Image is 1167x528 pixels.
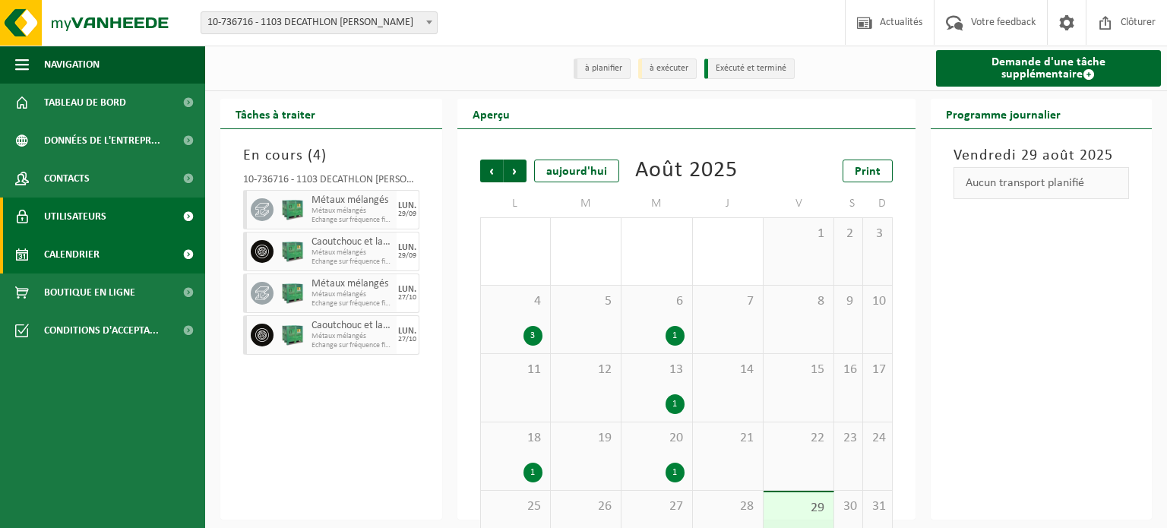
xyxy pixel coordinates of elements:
[281,198,304,221] img: PB-HB-1400-HPE-GN-01
[489,362,542,378] span: 11
[398,201,416,210] div: LUN.
[312,320,393,332] span: Caoutchouc et latex
[842,498,855,515] span: 30
[871,293,884,310] span: 10
[312,278,393,290] span: Métaux mélangés
[863,190,892,217] td: D
[558,293,613,310] span: 5
[312,216,393,225] span: Echange sur fréquence fixe (déplacement exclu)
[629,498,684,515] span: 27
[44,273,135,311] span: Boutique en ligne
[523,326,542,346] div: 3
[638,58,697,79] li: à exécuter
[666,326,685,346] div: 1
[701,430,755,447] span: 21
[489,293,542,310] span: 4
[842,226,855,242] span: 2
[312,207,393,216] span: Métaux mélangés
[771,293,826,310] span: 8
[398,243,416,252] div: LUN.
[489,498,542,515] span: 25
[701,293,755,310] span: 7
[489,430,542,447] span: 18
[281,240,304,263] img: PB-HB-1400-HPE-GN-01
[312,248,393,258] span: Métaux mélangés
[558,430,613,447] span: 19
[693,190,764,217] td: J
[635,160,738,182] div: Août 2025
[44,311,159,349] span: Conditions d'accepta...
[666,463,685,482] div: 1
[534,160,619,182] div: aujourd'hui
[936,50,1162,87] a: Demande d'une tâche supplémentaire
[629,293,684,310] span: 6
[312,299,393,308] span: Echange sur fréquence fixe (déplacement exclu)
[764,190,834,217] td: V
[44,236,100,273] span: Calendrier
[312,258,393,267] span: Echange sur fréquence fixe (déplacement exclu)
[201,12,437,33] span: 10-736716 - 1103 DECATHLON HANNUT - HANNUT
[398,327,416,336] div: LUN.
[220,99,330,128] h2: Tâches à traiter
[44,198,106,236] span: Utilisateurs
[842,293,855,310] span: 9
[871,226,884,242] span: 3
[44,46,100,84] span: Navigation
[931,99,1076,128] h2: Programme journalier
[398,294,416,302] div: 27/10
[398,285,416,294] div: LUN.
[771,226,826,242] span: 1
[312,341,393,350] span: Echange sur fréquence fixe (déplacement exclu)
[558,362,613,378] span: 12
[243,175,419,190] div: 10-736716 - 1103 DECATHLON [PERSON_NAME]
[842,430,855,447] span: 23
[44,122,160,160] span: Données de l'entrepr...
[954,144,1130,167] h3: Vendredi 29 août 2025
[843,160,893,182] a: Print
[44,84,126,122] span: Tableau de bord
[629,362,684,378] span: 13
[771,362,826,378] span: 15
[480,190,551,217] td: L
[312,290,393,299] span: Métaux mélangés
[243,144,419,167] h3: En cours ( )
[842,362,855,378] span: 16
[281,324,304,346] img: PB-HB-1400-HPE-GN-01
[313,148,321,163] span: 4
[312,236,393,248] span: Caoutchouc et latex
[666,394,685,414] div: 1
[574,58,631,79] li: à planifier
[523,463,542,482] div: 1
[834,190,863,217] td: S
[855,166,881,178] span: Print
[398,336,416,343] div: 27/10
[621,190,692,217] td: M
[871,430,884,447] span: 24
[457,99,525,128] h2: Aperçu
[701,362,755,378] span: 14
[312,194,393,207] span: Métaux mélangés
[871,498,884,515] span: 31
[312,332,393,341] span: Métaux mélangés
[398,210,416,218] div: 29/09
[201,11,438,34] span: 10-736716 - 1103 DECATHLON HANNUT - HANNUT
[398,252,416,260] div: 29/09
[629,430,684,447] span: 20
[704,58,795,79] li: Exécuté et terminé
[551,190,621,217] td: M
[281,282,304,305] img: PB-HB-1400-HPE-GN-01
[771,500,826,517] span: 29
[771,430,826,447] span: 22
[701,498,755,515] span: 28
[504,160,527,182] span: Suivant
[871,362,884,378] span: 17
[480,160,503,182] span: Précédent
[954,167,1130,199] div: Aucun transport planifié
[558,498,613,515] span: 26
[44,160,90,198] span: Contacts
